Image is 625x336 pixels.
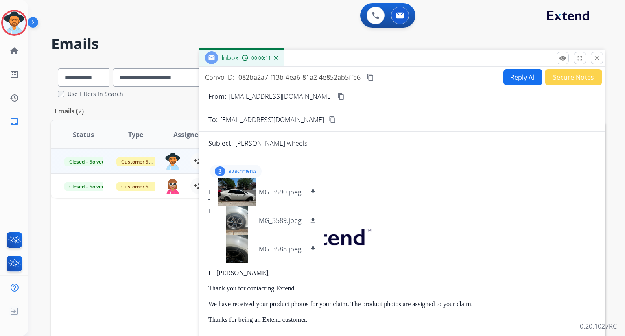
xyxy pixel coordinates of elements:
mat-icon: history [9,93,19,103]
p: Subject: [208,138,233,148]
mat-icon: content_copy [329,116,336,123]
div: Date: [208,207,596,215]
img: extend.png [283,219,379,251]
p: Emails (2) [51,106,87,116]
mat-icon: download [309,245,317,253]
p: Hi [PERSON_NAME], [208,269,596,277]
p: 0.20.1027RC [580,321,617,331]
mat-icon: remove_red_eye [559,55,566,62]
span: Customer Support [116,182,169,191]
mat-icon: home [9,46,19,56]
span: 082ba2a7-f13b-4ea6-81a2-4e852ab5ffe6 [238,73,361,82]
mat-icon: person_add [194,156,203,166]
button: Secure Notes [545,69,602,85]
img: agent-avatar [165,153,181,170]
p: Thanks for being an Extend customer. [208,316,596,323]
span: Inbox [221,53,238,62]
p: attachments [228,168,257,175]
mat-icon: content_copy [367,74,374,81]
h2: Emails [51,36,605,52]
p: [PERSON_NAME] wheels [235,138,307,148]
p: Convo ID: [205,72,234,82]
p: From: [208,92,226,101]
mat-icon: download [309,188,317,196]
span: 00:00:11 [251,55,271,61]
button: Reply All [503,69,542,85]
p: [EMAIL_ADDRESS][DOMAIN_NAME] [229,92,333,101]
p: Thank you for contacting Extend. [208,285,596,292]
span: Assignee [173,130,202,140]
p: To: [208,115,218,124]
mat-icon: person_add [194,181,203,191]
p: IMG_3589.jpeg [257,216,302,225]
mat-icon: list_alt [9,70,19,79]
mat-icon: inbox [9,117,19,127]
div: From: [208,188,596,196]
span: Closed – Solved [64,157,109,166]
div: To: [208,197,596,205]
mat-icon: close [593,55,601,62]
p: We have received your product photos for your claim. The product photos are assigned to your claim. [208,301,596,308]
mat-icon: fullscreen [576,55,583,62]
span: Customer Support [116,157,169,166]
p: IMG_3590.jpeg [257,187,302,197]
p: IMG_3588.jpeg [257,244,302,254]
img: agent-avatar [165,178,181,194]
span: Type [128,130,143,140]
span: Closed – Solved [64,182,109,191]
mat-icon: download [309,217,317,224]
span: [EMAIL_ADDRESS][DOMAIN_NAME] [220,115,324,124]
mat-icon: content_copy [337,93,345,100]
span: Status [73,130,94,140]
label: Use Filters In Search [68,90,123,98]
div: 3 [215,166,225,176]
img: avatar [3,11,26,34]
